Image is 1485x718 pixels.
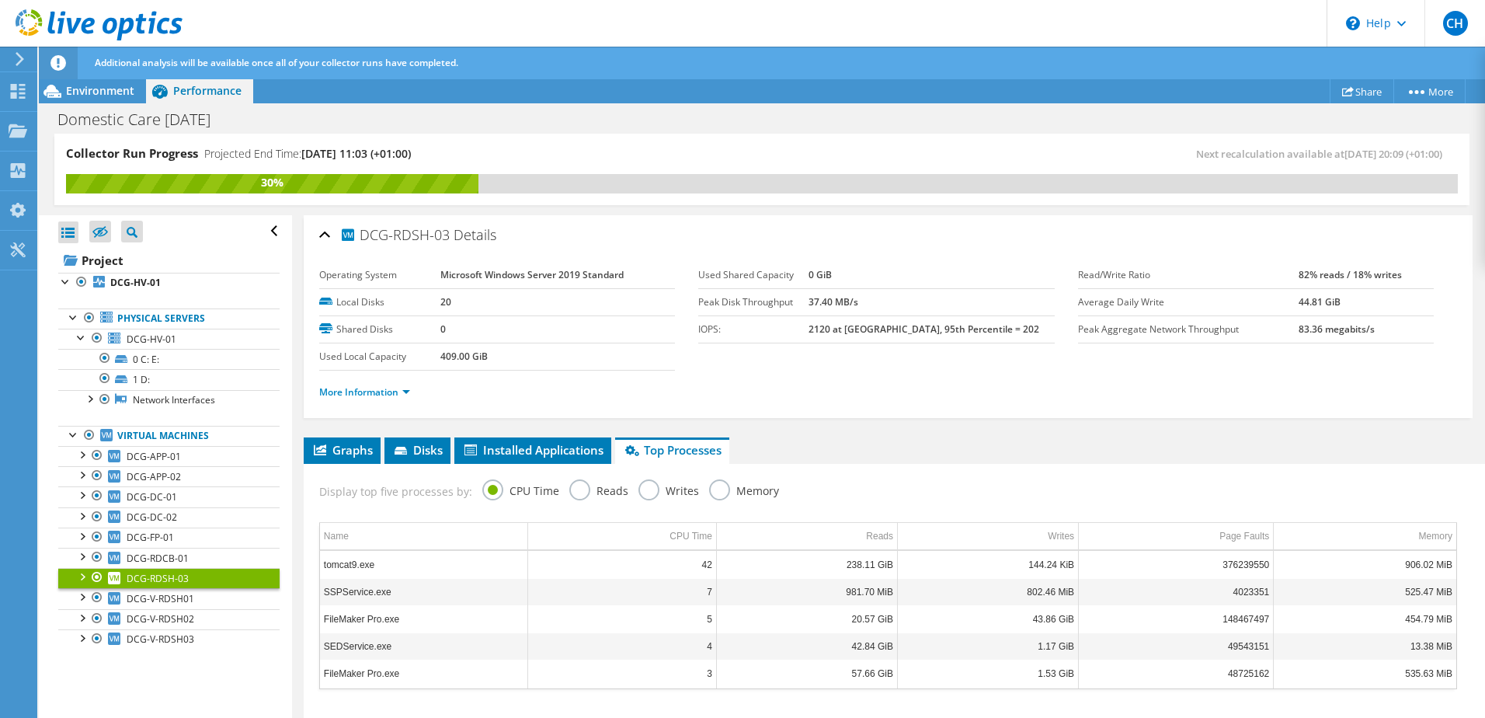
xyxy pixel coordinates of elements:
td: Column Reads, Value 42.84 GiB [716,633,897,660]
span: DCG-RDSH-03 [127,572,189,585]
a: Network Interfaces [58,390,280,410]
td: Column Writes, Value 1.17 GiB [897,633,1078,660]
a: More [1393,79,1466,103]
span: DCG-RDCB-01 [127,552,189,565]
td: Column Page Faults, Value 148467497 [1079,605,1274,633]
div: Page Faults [1219,527,1269,545]
span: DCG-RDSH-03 [339,225,450,243]
td: Column CPU Time, Value 5 [527,605,716,633]
span: Environment [66,83,134,98]
span: Next recalculation available at [1196,147,1450,161]
a: DCG-RDSH-03 [58,568,280,588]
b: 83.36 megabits/s [1299,322,1375,336]
td: Column Memory, Value 525.47 MiB [1274,578,1456,605]
a: DCG-DC-01 [58,486,280,507]
td: Memory Column [1274,523,1456,550]
td: Column Writes, Value 1.53 GiB [897,660,1078,687]
a: DCG-HV-01 [58,329,280,349]
span: DCG-APP-01 [127,450,181,463]
a: DCG-V-RDSH03 [58,629,280,650]
td: Column Page Faults, Value 49543151 [1079,633,1274,660]
td: Column Memory, Value 906.02 MiB [1274,551,1456,578]
td: Column Name, Value FileMaker Pro.exe [320,660,527,687]
td: Column CPU Time, Value 3 [527,660,716,687]
a: 1 D: [58,369,280,389]
a: More Information [319,385,410,399]
td: Column Writes, Value 43.86 GiB [897,605,1078,633]
a: DCG-DC-02 [58,507,280,528]
td: Column Memory, Value 13.38 MiB [1274,633,1456,660]
a: Share [1330,79,1394,103]
label: Writes [638,479,699,499]
td: Column Memory, Value 454.79 MiB [1274,605,1456,633]
td: Column Name, Value tomcat9.exe [320,551,527,578]
td: Column Memory, Value 535.63 MiB [1274,660,1456,687]
span: Details [454,225,496,244]
td: Column Reads, Value 57.66 GiB [716,660,897,687]
label: CPU Time [482,479,559,499]
b: DCG-HV-01 [110,276,161,289]
a: DCG-APP-02 [58,466,280,486]
b: 0 GiB [809,268,832,281]
b: 44.81 GiB [1299,295,1341,308]
b: Microsoft Windows Server 2019 Standard [440,268,624,281]
a: Project [58,248,280,273]
td: Reads Column [716,523,897,550]
span: Display top five processes by: [319,483,472,500]
span: Performance [173,83,242,98]
td: Column Reads, Value 981.70 MiB [716,578,897,605]
div: Memory [1419,527,1452,545]
span: DCG-DC-01 [127,490,177,504]
td: Column Name, Value FileMaker Pro.exe [320,605,527,633]
span: DCG-V-RDSH02 [127,612,194,626]
a: 0 C: E: [58,349,280,369]
label: Memory [709,479,779,499]
span: Installed Applications [462,442,603,458]
td: Column CPU Time, Value 7 [527,578,716,605]
label: IOPS: [698,322,809,337]
td: Column Page Faults, Value 48725162 [1079,660,1274,687]
span: CH [1443,11,1468,36]
a: DCG-APP-01 [58,446,280,466]
label: Shared Disks [319,322,440,337]
div: 30% [66,174,478,191]
span: DCG-V-RDSH03 [127,633,194,646]
label: Average Daily Write [1078,295,1299,310]
td: Column Writes, Value 144.24 KiB [897,551,1078,578]
td: Column Page Faults, Value 4023351 [1079,578,1274,605]
td: Column Name, Value SSPService.exe [320,578,527,605]
a: DCG-V-RDSH01 [58,588,280,608]
span: Graphs [311,442,373,458]
td: Column Name, Value SEDService.exe [320,633,527,660]
label: Read/Write Ratio [1078,267,1299,283]
td: Column CPU Time, Value 4 [527,633,716,660]
h1: Domestic Care [DATE] [50,111,235,128]
a: DCG-V-RDSH02 [58,609,280,629]
td: Column Page Faults, Value 376239550 [1079,551,1274,578]
span: DCG-HV-01 [127,333,176,346]
span: DCG-FP-01 [127,531,174,544]
label: Used Shared Capacity [698,267,809,283]
b: 82% reads / 18% writes [1299,268,1402,281]
td: Column Reads, Value 20.57 GiB [716,605,897,633]
svg: \n [1346,16,1360,30]
span: Additional analysis will be available once all of your collector runs have completed. [95,56,458,69]
a: Physical Servers [58,308,280,329]
b: 20 [440,295,451,308]
label: Used Local Capacity [319,349,440,364]
h4: Projected End Time: [204,145,411,162]
label: Operating System [319,267,440,283]
span: DCG-DC-02 [127,511,177,524]
label: Local Disks [319,295,440,310]
a: DCG-HV-01 [58,273,280,293]
span: Top Processes [623,442,722,458]
div: Data grid [319,522,1457,689]
div: Name [324,527,349,545]
td: Column Writes, Value 802.46 MiB [897,578,1078,605]
b: 409.00 GiB [440,350,488,363]
td: Name Column [320,523,527,550]
div: Reads [866,527,893,545]
td: Writes Column [897,523,1078,550]
span: [DATE] 20:09 (+01:00) [1344,147,1442,161]
div: Writes [1048,527,1074,545]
